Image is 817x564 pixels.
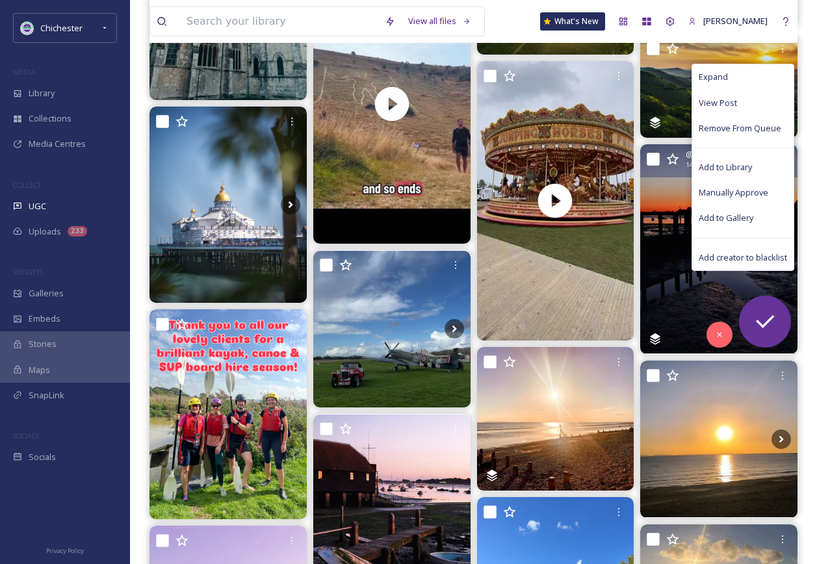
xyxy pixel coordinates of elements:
img: Surprise! Bonus Episode summing up our time at Goodwood Revival has just dropped. It’ll be a few ... [313,251,471,408]
span: Manually Approve [699,186,768,199]
img: Another Bosham sunset 🩷 #bosham #boshamharbour #sunsetphotography #westsussex [640,144,798,353]
span: Maps [29,364,50,376]
span: Chichester [40,22,83,34]
span: Add to Library [699,161,752,173]
video: #goodwoodrevival2025 #goodwood [476,61,634,340]
img: Logo_of_Chichester_District_Council.png [21,21,34,34]
span: WIDGETS [13,267,43,277]
img: Passage obligé à Eastbourne, juste à côté des Seven Sisters. Nous avons visité la jolie ville et ... [149,107,307,303]
a: View all files [402,8,478,34]
div: 233 [68,226,87,237]
span: SnapLink [29,389,64,402]
span: @ echo_photos_ej [686,148,756,160]
span: Galleries [29,287,64,300]
a: Privacy Policy [46,542,84,558]
span: Socials [29,451,56,463]
a: [PERSON_NAME] [682,8,774,34]
a: What's New [540,12,605,31]
img: A big thank you to all our lovely clients for a brilliant kayak, canoe and SUP board hire season ... [149,309,307,519]
span: UGC [29,200,46,212]
span: SOCIALS [13,431,39,441]
img: thumbnail [476,61,634,340]
span: [PERSON_NAME] [703,15,768,27]
span: Remove From Queue [699,122,781,135]
span: Embeds [29,313,60,325]
span: Uploads [29,225,61,238]
span: COLLECT [13,180,41,190]
span: Privacy Policy [46,546,84,555]
span: Add to Gallery [699,212,753,224]
span: MEDIA [13,67,36,77]
span: 1440 x 1920 [686,160,715,170]
span: View Post [699,97,737,109]
input: Search your library [180,7,378,36]
img: Der Sonnenuntergang war heute wunderschönen. #urlaub #selsey #uk🇬🇧 #sussex #seelenfutter #lebenge... [640,361,798,518]
span: Stories [29,338,57,350]
span: Media Centres [29,138,86,150]
span: Add creator to blacklist [699,251,787,264]
span: Expand [699,71,728,83]
img: Sunset over The Witterings #sunset #beach #sussex #uk #sky #sea #walk #evening #seasons #autumn #... [477,347,634,490]
span: Library [29,87,55,99]
span: Collections [29,112,71,125]
img: The new 25 mile Petworth Way trail winds its way from Haslemere, across beautiful Blackdown with ... [640,34,798,138]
